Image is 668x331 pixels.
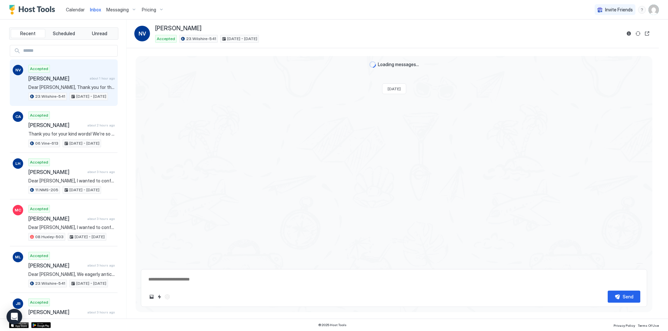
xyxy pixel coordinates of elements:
span: Unread [92,31,107,36]
span: NV [15,67,21,73]
a: Calendar [66,6,85,13]
span: Dear [PERSON_NAME], We've accepted your request! ⏰ Your updated reservation times: • Check-in: 2 ... [28,318,115,324]
span: [PERSON_NAME] [155,25,201,32]
button: Scheduled [47,29,81,38]
span: Thank you for your kind words! We’re so glad to hear you had a great experience. We appreciate yo... [28,131,115,137]
span: Dear [PERSON_NAME], I wanted to confirm if everything is in order for your arrival on [DATE]. Kin... [28,178,115,184]
a: App Store [9,322,29,328]
div: tab-group [9,27,118,40]
span: 23.Wilshire-541 [35,281,65,286]
span: [PERSON_NAME] [28,169,85,175]
span: [DATE] [388,86,401,91]
span: about 2 hours ago [87,123,115,127]
span: Inbox [90,7,101,12]
span: Accepted [30,66,48,72]
span: Accepted [157,36,175,42]
span: NV [139,30,146,37]
span: [PERSON_NAME] [28,75,87,82]
span: [PERSON_NAME] [28,262,85,269]
div: User profile [648,5,659,15]
span: about 3 hours ago [87,263,115,267]
span: Terms Of Use [638,324,659,327]
span: Accepted [30,112,48,118]
div: Open Intercom Messenger [7,309,22,324]
span: Accepted [30,206,48,212]
span: [PERSON_NAME] [28,122,85,128]
span: Loading messages... [378,62,419,67]
span: about 1 hour ago [90,76,115,80]
span: about 3 hours ago [87,310,115,314]
span: 11.NMS-205 [35,187,58,193]
span: [DATE] - [DATE] [69,140,99,146]
button: Send [608,291,640,303]
span: ML [15,254,21,260]
span: Recent [20,31,36,36]
button: Sync reservation [634,30,642,37]
div: menu [638,6,646,14]
span: 08.Huxley-503 [35,234,64,240]
span: LH [15,161,21,166]
span: Scheduled [53,31,75,36]
span: Dear [PERSON_NAME], We eagerly anticipate your arrival [DATE] and would appreciate knowing your e... [28,271,115,277]
a: Inbox [90,6,101,13]
button: Recent [11,29,45,38]
button: Unread [82,29,117,38]
button: Upload image [148,293,156,301]
span: Invite Friends [605,7,633,13]
span: [DATE] - [DATE] [227,36,257,42]
span: 23.Wilshire-541 [186,36,216,42]
span: © 2025 Host Tools [318,323,347,327]
span: [PERSON_NAME] [28,309,85,315]
div: loading [369,61,376,68]
span: [DATE] - [DATE] [69,187,99,193]
span: 23.Wilshire-541 [35,94,65,99]
span: Accepted [30,159,48,165]
a: Google Play Store [31,322,51,328]
span: Dear [PERSON_NAME], Thank you for the update! I'm glad to hear you've checked out. If you have an... [28,84,115,90]
div: Send [623,293,633,300]
a: Download [635,263,645,270]
span: about 3 hours ago [87,217,115,221]
a: Host Tools Logo [9,5,58,15]
span: [DATE] - [DATE] [76,94,106,99]
span: Dear [PERSON_NAME], I wanted to confirm if everything is in order for your arrival on [DATE]. Kin... [28,224,115,230]
button: Reservation information [625,30,633,37]
button: Open reservation [643,30,651,37]
span: Messaging [106,7,129,13]
span: JR [16,301,21,307]
span: CA [15,114,21,120]
span: 06.Vine-613 [35,140,58,146]
span: [DATE] - [DATE] [75,234,105,240]
span: Calendar [66,7,85,12]
a: Terms Of Use [638,322,659,328]
span: Pricing [142,7,156,13]
a: Privacy Policy [614,322,635,328]
span: Accepted [30,253,48,259]
span: MC [15,207,21,213]
span: Privacy Policy [614,324,635,327]
span: [DATE] - [DATE] [76,281,106,286]
input: Input Field [21,45,117,56]
span: [PERSON_NAME] [28,215,85,222]
span: Accepted [30,299,48,305]
span: about 3 hours ago [87,170,115,174]
div: View image [517,99,647,273]
button: Quick reply [156,293,163,301]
